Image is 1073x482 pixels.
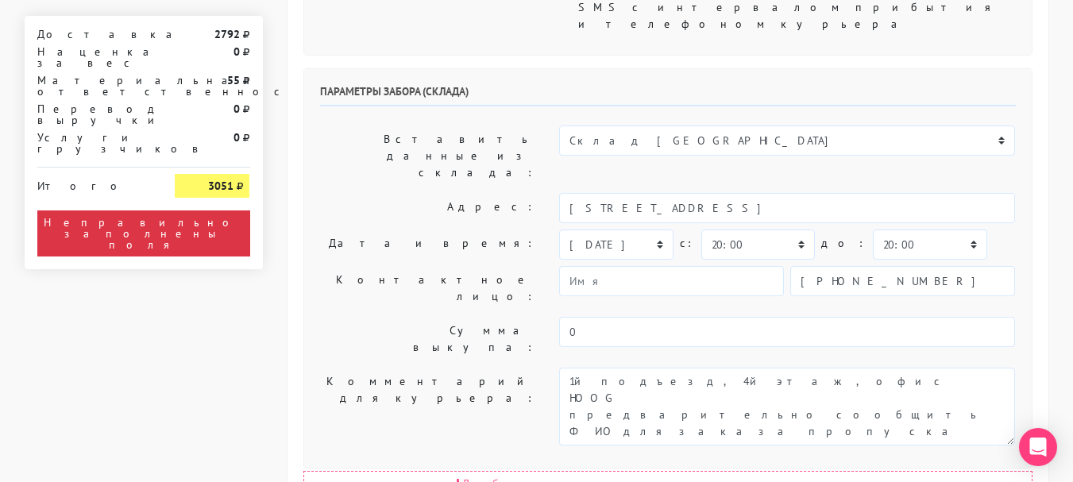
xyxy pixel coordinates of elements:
label: Сумма выкупа: [308,317,548,361]
label: Дата и время: [308,229,548,260]
label: Контактное лицо: [308,266,548,310]
h6: Параметры забора (склада) [320,85,1016,106]
label: до: [821,229,867,257]
strong: 0 [234,102,240,116]
div: Неправильно заполнены поля [37,210,250,256]
label: c: [680,229,695,257]
textarea: 3й подъезд, 4й этаж, офис HOOG предварительно сообщить ФИО для заказа пропуска [559,368,1015,445]
div: Open Intercom Messenger [1019,428,1057,466]
strong: 3051 [208,179,234,193]
input: Телефон [790,266,1015,296]
div: Услуги грузчиков [25,132,164,154]
div: Перевод выручки [25,103,164,125]
strong: 2792 [214,27,240,41]
strong: 55 [227,73,240,87]
input: Имя [559,266,784,296]
strong: 0 [234,44,240,59]
div: Материальная ответственность [25,75,164,97]
div: Наценка за вес [25,46,164,68]
label: Вставить данные из склада: [308,125,548,187]
div: Итого [37,174,152,191]
label: Адрес: [308,193,548,223]
label: Комментарий для курьера: [308,368,548,445]
strong: 0 [234,130,240,145]
div: Доставка [25,29,164,40]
